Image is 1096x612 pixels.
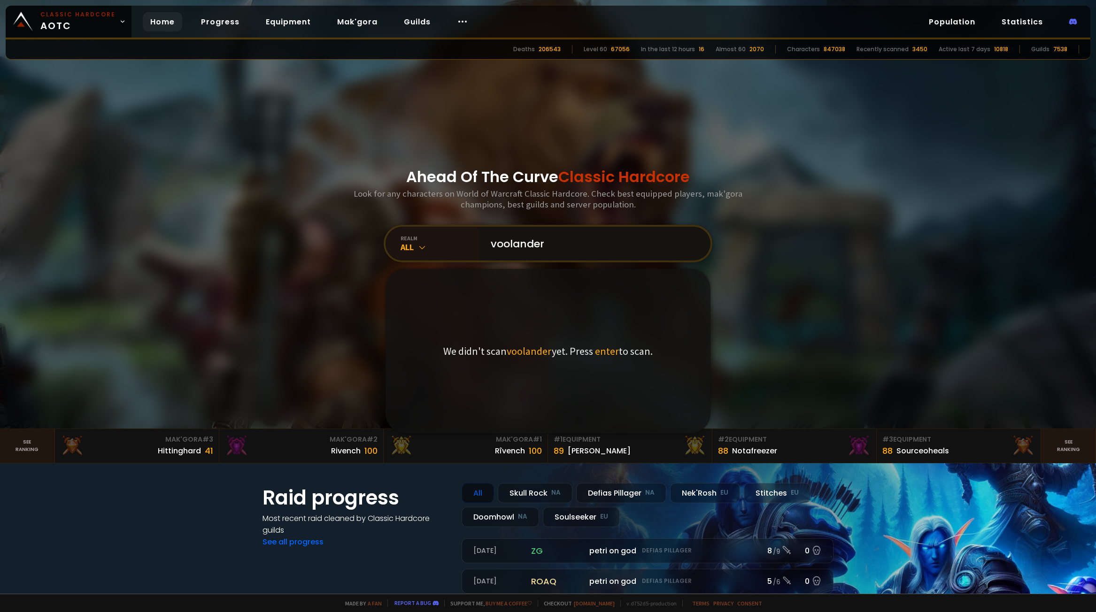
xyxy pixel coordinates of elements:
div: Skull Rock [498,483,572,503]
div: 89 [554,444,564,457]
span: # 2 [367,435,378,444]
span: Checkout [538,600,615,607]
h3: Look for any characters on World of Warcraft Classic Hardcore. Check best equipped players, mak'g... [350,188,746,210]
div: Soulseeker [543,507,620,527]
span: # 3 [202,435,213,444]
span: # 1 [554,435,563,444]
div: Mak'Gora [61,435,213,444]
span: enter [595,344,619,358]
span: Classic Hardcore [558,166,690,187]
div: 847038 [824,45,845,54]
div: Level 60 [584,45,607,54]
a: Home [143,12,182,31]
div: 10818 [994,45,1008,54]
a: Mak'Gora#3Hittinghard41 [55,429,219,463]
h4: Most recent raid cleaned by Classic Hardcore guilds [262,513,450,536]
span: # 3 [882,435,893,444]
a: Mak'Gora#2Rivench100 [219,429,384,463]
a: Statistics [994,12,1050,31]
div: 88 [718,444,728,457]
div: 88 [882,444,893,457]
div: Guilds [1031,45,1050,54]
div: Rîvench [495,445,525,457]
h1: Ahead Of The Curve [406,166,690,188]
a: Consent [737,600,762,607]
div: In the last 12 hours [641,45,695,54]
div: Hittinghard [158,445,201,457]
div: Deaths [513,45,535,54]
a: Report a bug [394,599,431,606]
div: 2070 [749,45,764,54]
span: Made by [340,600,382,607]
div: Defias Pillager [576,483,666,503]
div: Equipment [554,435,706,444]
div: Doomhowl [462,507,539,527]
div: Recently scanned [857,45,909,54]
div: [PERSON_NAME] [568,445,631,457]
small: Classic Hardcore [40,10,116,19]
span: voolander [507,344,552,358]
small: EU [791,488,799,497]
a: Privacy [713,600,733,607]
div: 16 [699,45,704,54]
div: Notafreezer [732,445,777,457]
div: Nek'Rosh [670,483,740,503]
span: Support me, [444,600,532,607]
a: Buy me a coffee [486,600,532,607]
div: Characters [787,45,820,54]
div: Mak'Gora [389,435,542,444]
h1: Raid progress [262,483,450,513]
a: #3Equipment88Sourceoheals [877,429,1041,463]
div: Equipment [882,435,1035,444]
span: AOTC [40,10,116,33]
p: We didn't scan yet. Press to scan. [443,344,653,358]
div: 7538 [1053,45,1067,54]
a: See all progress [262,536,324,547]
a: [DOMAIN_NAME] [574,600,615,607]
span: v. d752d5 - production [620,600,677,607]
a: Progress [193,12,247,31]
div: Stitches [744,483,810,503]
small: NA [518,512,527,521]
span: # 2 [718,435,729,444]
a: [DATE]zgpetri on godDefias Pillager8 /90 [462,538,834,563]
div: All [401,242,479,252]
div: 3450 [912,45,927,54]
a: #1Equipment89[PERSON_NAME] [548,429,712,463]
a: Seeranking [1041,429,1096,463]
div: Equipment [718,435,871,444]
div: Mak'Gora [225,435,378,444]
a: Terms [692,600,710,607]
div: Rivench [331,445,361,457]
input: Search a character... [485,227,699,260]
a: #2Equipment88Notafreezer [712,429,877,463]
a: Mak'gora [330,12,385,31]
div: realm [401,235,479,242]
span: # 1 [533,435,542,444]
small: NA [551,488,561,497]
div: 67056 [611,45,630,54]
a: Equipment [258,12,318,31]
div: 100 [529,444,542,457]
a: Classic HardcoreAOTC [6,6,131,38]
div: All [462,483,494,503]
div: Active last 7 days [939,45,990,54]
a: Mak'Gora#1Rîvench100 [384,429,548,463]
div: Sourceoheals [896,445,949,457]
a: a fan [368,600,382,607]
div: 41 [205,444,213,457]
a: Population [921,12,983,31]
div: 100 [364,444,378,457]
a: [DATE]roaqpetri on godDefias Pillager5 /60 [462,569,834,594]
small: EU [720,488,728,497]
a: Guilds [396,12,438,31]
small: NA [645,488,655,497]
div: Almost 60 [716,45,746,54]
div: 206543 [539,45,561,54]
small: EU [600,512,608,521]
